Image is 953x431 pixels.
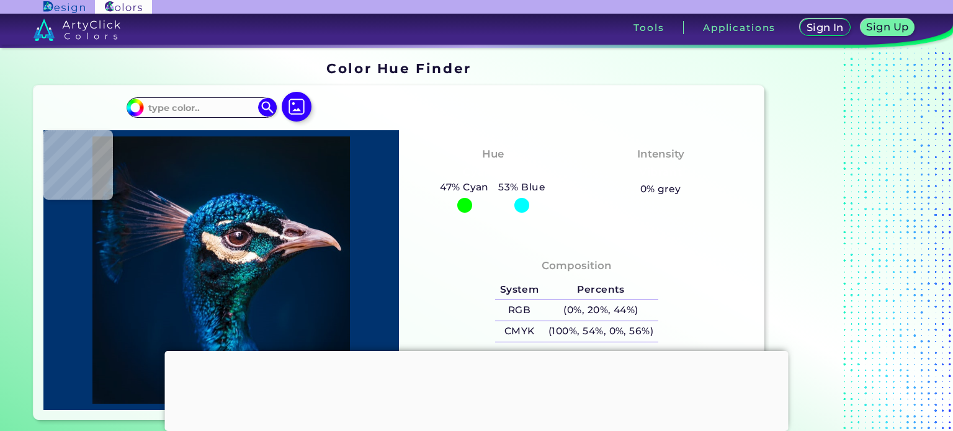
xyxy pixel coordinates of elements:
[282,92,311,122] img: icon picture
[703,23,776,32] h3: Applications
[43,1,85,13] img: ArtyClick Design logo
[544,280,658,300] h5: Percents
[495,321,544,342] h5: CMYK
[435,179,493,195] h5: 47% Cyan
[495,300,544,321] h5: RGB
[326,59,471,78] h1: Color Hue Finder
[637,145,684,163] h4: Intensity
[544,300,658,321] h5: (0%, 20%, 44%)
[869,22,907,32] h5: Sign Up
[544,321,658,342] h5: (100%, 54%, 0%, 56%)
[808,23,842,32] h5: Sign In
[50,136,393,404] img: img_pavlin.jpg
[482,145,504,163] h4: Hue
[144,99,259,116] input: type color..
[165,351,789,428] iframe: Advertisement
[494,179,550,195] h5: 53% Blue
[258,98,277,117] img: icon search
[495,280,544,300] h5: System
[542,257,612,275] h4: Composition
[633,23,664,32] h3: Tools
[863,20,912,35] a: Sign Up
[640,181,681,197] h5: 0% grey
[34,19,121,41] img: logo_artyclick_colors_white.svg
[802,20,848,35] a: Sign In
[633,165,687,180] h3: Vibrant
[458,165,528,180] h3: Cyan-Blue
[769,56,924,425] iframe: Advertisement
